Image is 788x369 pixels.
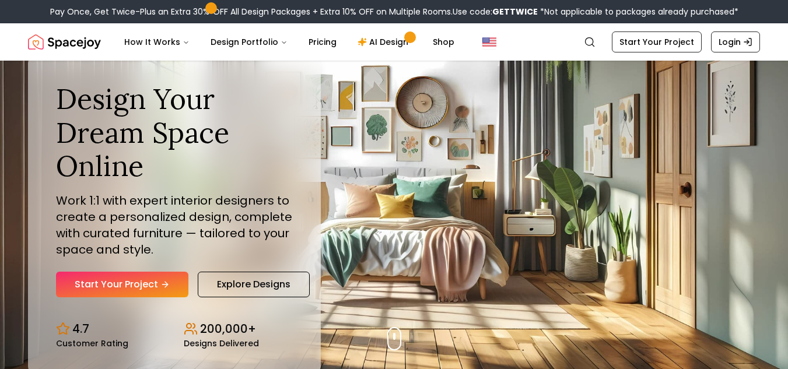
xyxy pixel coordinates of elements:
a: Explore Designs [198,272,310,297]
img: United States [482,35,496,49]
span: *Not applicable to packages already purchased* [538,6,738,17]
div: Pay Once, Get Twice-Plus an Extra 30% OFF All Design Packages + Extra 10% OFF on Multiple Rooms. [50,6,738,17]
button: How It Works [115,30,199,54]
img: Spacejoy Logo [28,30,101,54]
p: 4.7 [72,321,89,337]
nav: Global [28,23,760,61]
p: 200,000+ [200,321,256,337]
button: Design Portfolio [201,30,297,54]
a: Start Your Project [612,31,702,52]
a: Login [711,31,760,52]
b: GETTWICE [492,6,538,17]
nav: Main [115,30,464,54]
a: Shop [423,30,464,54]
a: AI Design [348,30,421,54]
div: Design stats [56,311,293,347]
small: Customer Rating [56,339,128,347]
span: Use code: [453,6,538,17]
a: Start Your Project [56,272,188,297]
a: Spacejoy [28,30,101,54]
a: Pricing [299,30,346,54]
h1: Design Your Dream Space Online [56,82,293,183]
small: Designs Delivered [184,339,259,347]
p: Work 1:1 with expert interior designers to create a personalized design, complete with curated fu... [56,192,293,258]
